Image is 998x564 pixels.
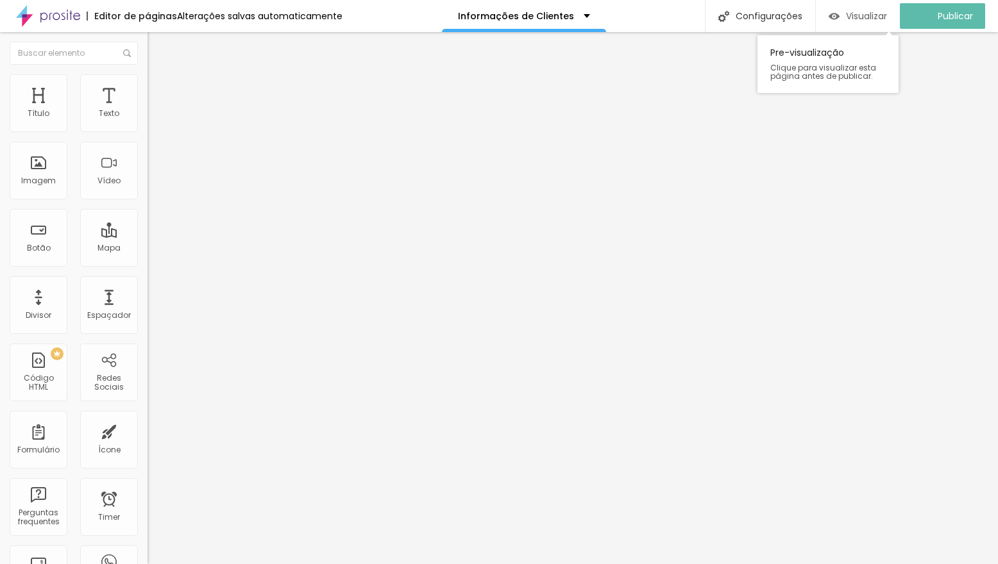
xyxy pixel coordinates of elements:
[21,176,56,185] div: Imagem
[10,42,138,65] input: Buscar elemento
[770,63,886,80] span: Clique para visualizar esta página antes de publicar.
[87,311,131,320] div: Espaçador
[99,109,119,118] div: Texto
[900,3,985,29] button: Publicar
[13,374,63,392] div: Código HTML
[123,49,131,57] img: Icone
[177,12,343,21] div: Alterações salvas automaticamente
[718,11,729,22] img: Icone
[816,3,900,29] button: Visualizar
[13,508,63,527] div: Perguntas frequentes
[87,12,177,21] div: Editor de páginas
[26,311,51,320] div: Divisor
[83,374,134,392] div: Redes Sociais
[98,513,120,522] div: Timer
[938,11,973,21] span: Publicar
[846,11,887,21] span: Visualizar
[97,244,121,253] div: Mapa
[17,445,60,454] div: Formulário
[148,32,998,564] iframe: Editor
[458,12,574,21] p: Informações de Clientes
[27,244,51,253] div: Botão
[829,11,840,22] img: view-1.svg
[757,35,899,93] div: Pre-visualização
[97,176,121,185] div: Vídeo
[28,109,49,118] div: Título
[98,445,121,454] div: Ícone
